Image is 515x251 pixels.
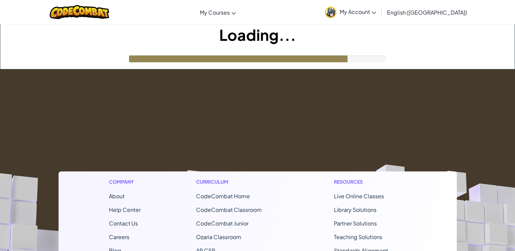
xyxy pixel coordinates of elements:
[196,233,241,240] a: Ozaria Classroom
[109,193,125,200] a: About
[387,9,467,16] span: English ([GEOGRAPHIC_DATA])
[109,178,141,185] h1: Company
[334,206,376,213] a: Library Solutions
[50,5,109,19] img: CodeCombat logo
[196,193,250,200] span: CodeCombat Home
[334,193,384,200] a: Live Online Classes
[322,1,380,23] a: My Account
[334,178,406,185] h1: Resources
[334,233,382,240] a: Teaching Solutions
[325,7,336,18] img: avatar
[109,206,141,213] a: Help Center
[0,24,515,45] h1: Loading...
[196,3,239,21] a: My Courses
[109,220,138,227] span: Contact Us
[196,220,248,227] a: CodeCombat Junior
[196,178,278,185] h1: Curriculum
[200,9,230,16] span: My Courses
[384,3,470,21] a: English ([GEOGRAPHIC_DATA])
[340,8,376,15] span: My Account
[196,206,262,213] a: CodeCombat Classroom
[109,233,129,240] a: Careers
[334,220,377,227] a: Partner Solutions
